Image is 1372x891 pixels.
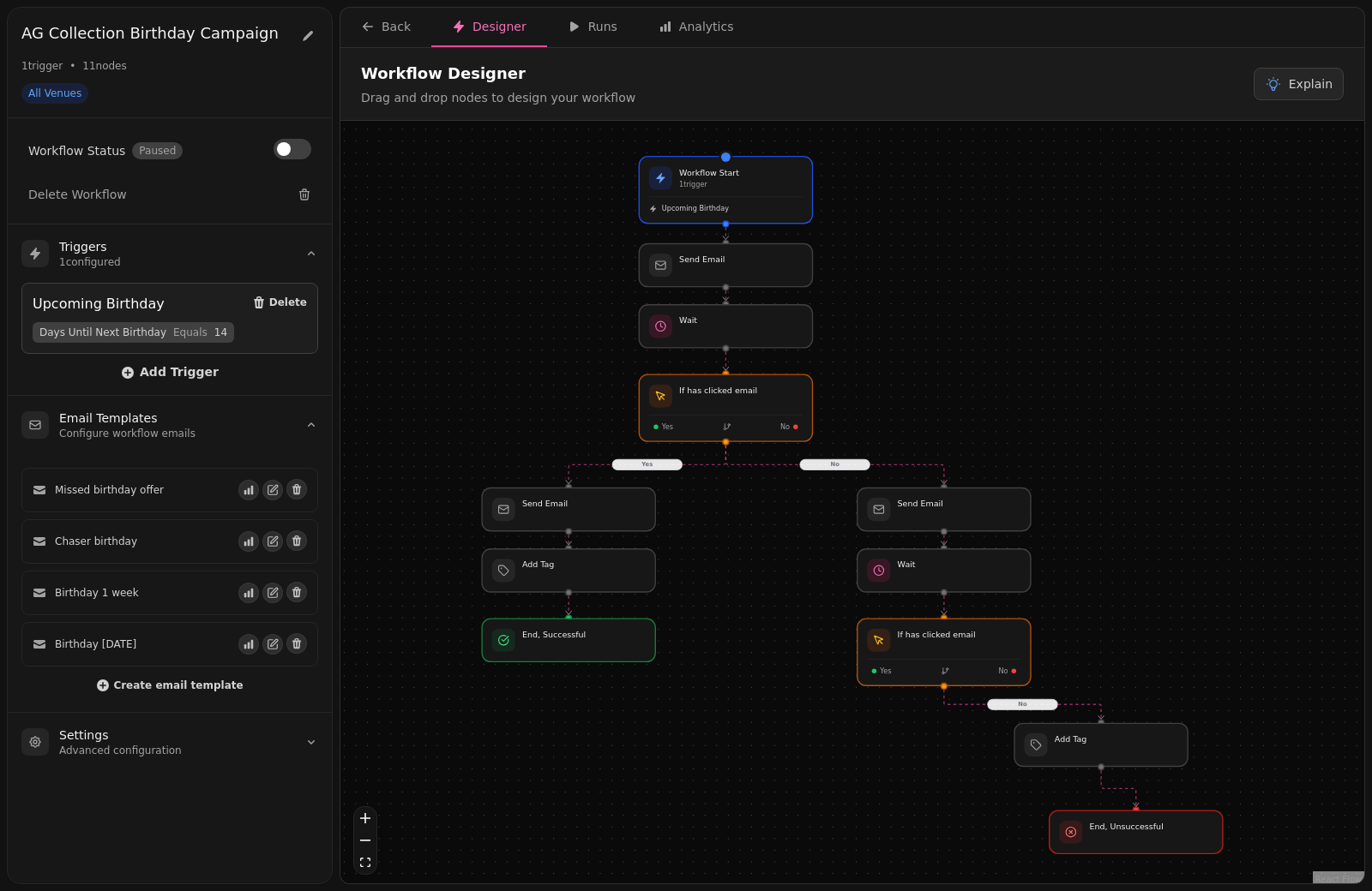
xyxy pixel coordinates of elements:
[641,461,653,468] text: Yes
[252,294,307,311] button: Delete
[39,326,166,339] span: Days Until Next Birthday
[21,21,287,45] h2: AG Collection Birthday Campaign
[262,634,283,655] button: Edit email template
[286,633,307,654] button: Delete email template
[121,364,219,381] button: Add Trigger
[121,366,219,380] span: Add Trigger
[82,59,127,73] span: 11 node s
[59,427,196,440] p: Configure workflow emails
[1018,701,1027,708] text: No
[21,59,63,73] span: 1 trigger
[679,167,739,179] h3: Workflow Start
[55,637,136,651] span: Birthday [DATE]
[59,410,196,427] h3: Email Templates
[59,238,121,255] h3: Triggers
[679,180,739,189] p: 1 trigger
[431,8,547,47] button: Designer
[214,326,227,339] span: 14
[262,531,283,552] button: Edit email template
[28,142,125,159] span: Workflow Status
[659,18,734,35] div: Analytics
[547,8,638,47] button: Runs
[361,18,411,35] div: Back
[354,829,376,852] button: Zoom Out
[286,530,307,551] button: Delete email template
[361,62,635,86] h2: Workflow Designer
[238,634,259,655] button: View email events
[568,18,617,35] div: Runs
[8,713,332,771] summary: SettingsAdvanced configuration
[59,744,182,757] p: Advanced configuration
[1289,75,1333,93] span: Explain
[286,479,307,499] button: Delete email template
[55,586,139,600] span: Birthday 1 week
[354,852,376,874] button: Fit View
[55,483,164,497] span: Missed birthday offer
[725,445,943,484] g: Edge from 0198e616-229b-71e9-b3e6-51d0b3fcca7b to 0198e616-8800-7020-9e70-5faf5fcf3961
[830,461,839,468] text: No
[238,531,259,552] button: View email events
[569,445,725,484] g: Edge from 0198e616-229b-71e9-b3e6-51d0b3fcca7b to 0198e617-2635-7053-b580-ba999744cf1a
[361,89,635,106] p: Drag and drop nodes to design your workflow
[28,87,81,100] span: All Venues
[33,294,165,314] div: Upcoming Birthday
[452,18,527,35] div: Designer
[353,806,377,875] div: Control Panel
[238,480,259,500] button: View email events
[662,204,729,213] span: Upcoming Birthday
[638,8,755,47] button: Analytics
[286,582,307,602] button: Delete email template
[298,21,318,49] button: Edit workflow
[59,727,182,744] h3: Settings
[340,8,431,47] button: Back
[944,690,1101,720] g: Edge from 0198e617-f533-73e0-a025-cec381ab5c20 to 0198e619-53d8-70a5-b62b-c094d220999a
[55,535,137,548] span: Chaser birthday
[1315,875,1362,884] a: React Flow attribution
[59,255,121,269] p: 1 configured
[21,83,88,104] span: All Venues
[132,142,183,159] span: Paused
[8,396,332,454] summary: Email TemplatesConfigure workflow emails
[173,326,208,339] span: Equals
[269,297,307,308] span: Delete
[262,583,283,603] button: Edit email template
[28,186,127,203] span: Delete Workflow
[69,59,75,73] span: •
[1254,68,1344,100] button: Explain
[8,224,332,283] summary: Triggers1configured
[262,480,283,500] button: Edit email template
[96,677,243,694] button: Create email template
[238,583,259,603] button: View email events
[21,179,318,210] button: Delete Workflow
[113,680,243,691] span: Create email template
[354,807,376,829] button: Zoom In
